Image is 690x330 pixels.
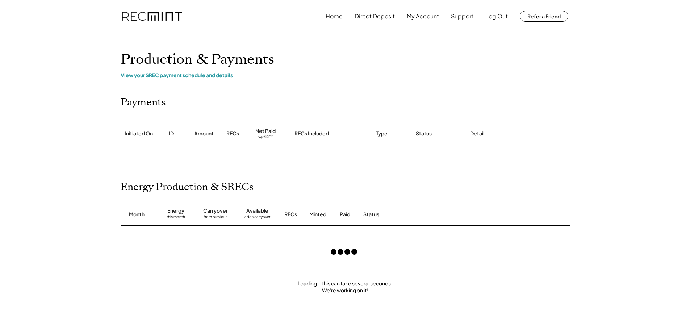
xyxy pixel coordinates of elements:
div: ID [169,130,174,137]
h1: Production & Payments [121,51,570,68]
div: per SREC [258,135,273,140]
div: Minted [309,211,326,218]
h2: Payments [121,96,166,109]
div: RECs [226,130,239,137]
div: Type [376,130,388,137]
button: Refer a Friend [520,11,568,22]
div: Carryover [203,207,228,214]
button: Log Out [485,9,508,24]
button: Home [326,9,343,24]
div: Energy [167,207,184,214]
div: from previous [204,214,227,222]
div: Status [416,130,432,137]
div: Initiated On [125,130,153,137]
div: adds carryover [244,214,270,222]
button: My Account [407,9,439,24]
div: Net Paid [255,128,276,135]
div: Status [363,211,486,218]
h2: Energy Production & SRECs [121,181,254,193]
div: Available [246,207,268,214]
div: Month [129,211,145,218]
div: Paid [340,211,350,218]
button: Direct Deposit [355,9,395,24]
div: Amount [194,130,214,137]
div: Detail [470,130,484,137]
div: Loading... this can take several seconds. We're working on it! [113,280,577,294]
div: View your SREC payment schedule and details [121,72,570,78]
div: this month [167,214,185,222]
div: RECs Included [294,130,329,137]
div: RECs [284,211,297,218]
img: recmint-logotype%403x.png [122,12,182,21]
button: Support [451,9,473,24]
